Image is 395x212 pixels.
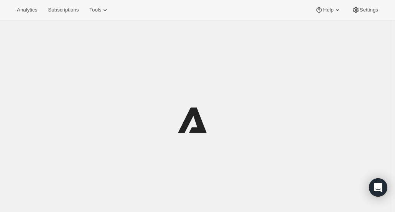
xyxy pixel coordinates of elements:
[89,7,101,13] span: Tools
[12,5,42,15] button: Analytics
[85,5,114,15] button: Tools
[369,178,387,197] div: Open Intercom Messenger
[360,7,378,13] span: Settings
[17,7,37,13] span: Analytics
[43,5,83,15] button: Subscriptions
[347,5,383,15] button: Settings
[311,5,346,15] button: Help
[48,7,79,13] span: Subscriptions
[323,7,333,13] span: Help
